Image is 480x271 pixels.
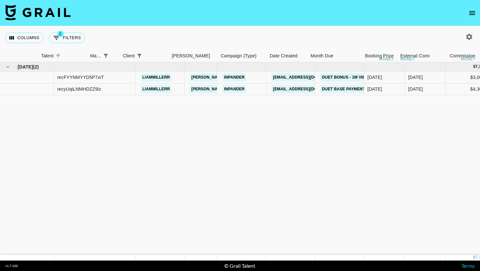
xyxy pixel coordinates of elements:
[221,50,257,62] div: Campaign (Type)
[271,85,344,93] a: [EMAIL_ADDRESS][DOMAIN_NAME]
[190,85,296,93] a: [PERSON_NAME][EMAIL_ADDRESS][DOMAIN_NAME]
[365,50,394,62] div: Booking Price
[461,263,475,269] a: Terms
[57,86,101,92] div: recyUqiLNMHDZZ9iz
[87,50,120,62] div: Manager
[33,64,39,70] span: ( 2 )
[466,7,479,20] button: open drawer
[320,73,373,82] a: duet bonus - 1m views
[379,57,394,61] div: money
[101,51,110,60] div: 1 active filter
[5,264,18,268] div: v 1.7.100
[90,50,101,62] div: Manager
[57,31,64,37] span: 2
[49,33,85,43] button: Show filters
[144,51,153,60] button: Sort
[270,50,297,62] div: Date Created
[101,51,110,60] button: Show filters
[110,51,120,60] button: Sort
[172,50,210,62] div: [PERSON_NAME]
[5,33,44,43] button: Select columns
[307,50,348,62] div: Month Due
[367,86,382,92] div: 28/08/2025
[266,50,307,62] div: Date Created
[473,255,475,260] div: $
[141,73,171,82] a: liammillerr
[400,50,444,62] div: External Commission
[135,51,144,60] div: 1 active filter
[473,64,475,69] div: $
[217,50,266,62] div: Campaign (Type)
[367,74,382,81] div: 28/08/2025
[408,74,423,81] div: Sep '25
[461,57,475,61] div: money
[3,62,12,71] button: hide children
[120,50,168,62] div: Client
[311,50,333,62] div: Month Due
[135,51,144,60] button: Show filters
[222,73,246,82] a: InPander
[57,74,104,81] div: recFYYNMYYD5P7xiT
[141,85,171,93] a: liammillerr
[38,50,87,62] div: Talent
[123,50,135,62] div: Client
[222,85,246,93] a: InPander
[408,86,423,92] div: Sep '25
[54,51,63,60] button: Sort
[224,263,255,269] div: © Grail Talent
[41,50,54,62] div: Talent
[168,50,217,62] div: Booker
[450,50,475,62] div: Commission
[271,73,344,82] a: [EMAIL_ADDRESS][DOMAIN_NAME]
[190,73,296,82] a: [PERSON_NAME][EMAIL_ADDRESS][DOMAIN_NAME]
[400,57,415,61] div: money
[320,85,367,93] a: duet base payment
[5,5,71,20] img: Grail Talent
[18,64,33,70] span: [DATE]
